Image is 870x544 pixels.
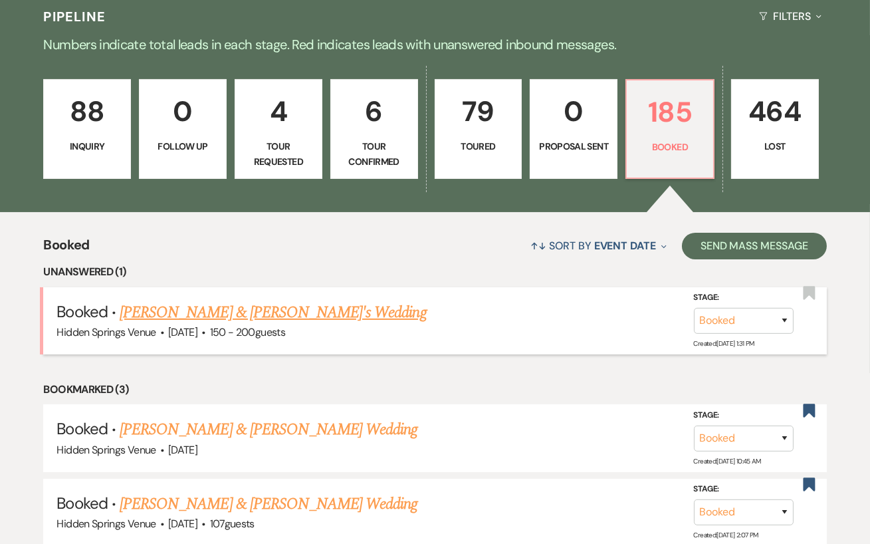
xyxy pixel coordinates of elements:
span: Hidden Springs Venue [56,325,156,339]
label: Stage: [694,291,794,305]
p: Tour Confirmed [339,139,409,169]
button: Sort By Event Date [526,228,672,263]
p: Proposal Sent [538,139,609,154]
a: [PERSON_NAME] & [PERSON_NAME]'s Wedding [120,301,427,325]
a: [PERSON_NAME] & [PERSON_NAME] Wedding [120,418,417,442]
button: Send Mass Message [682,233,827,259]
span: Booked [56,493,107,513]
li: Bookmarked (3) [43,381,826,398]
label: Stage: [694,482,794,497]
h3: Pipeline [43,7,106,26]
a: 0Follow Up [139,79,227,179]
span: Event Date [594,239,656,253]
p: 0 [148,89,218,134]
a: 464Lost [731,79,819,179]
p: Booked [635,140,705,154]
a: 79Toured [435,79,522,179]
span: Hidden Springs Venue [56,443,156,457]
a: [PERSON_NAME] & [PERSON_NAME] Wedding [120,492,417,516]
a: 0Proposal Sent [530,79,617,179]
label: Stage: [694,408,794,423]
span: Created: [DATE] 10:45 AM [694,456,761,465]
span: [DATE] [168,443,197,457]
span: Booked [56,301,107,322]
p: Follow Up [148,139,218,154]
span: [DATE] [168,325,197,339]
span: 150 - 200 guests [210,325,285,339]
p: 4 [243,89,314,134]
a: 4Tour Requested [235,79,322,179]
p: Inquiry [52,139,122,154]
span: Created: [DATE] 2:07 PM [694,531,758,539]
p: Toured [443,139,514,154]
span: Booked [56,418,107,439]
p: 185 [635,90,705,134]
p: Tour Requested [243,139,314,169]
span: 107 guests [210,517,255,531]
a: 88Inquiry [43,79,131,179]
span: ↑↓ [531,239,547,253]
p: Lost [740,139,810,154]
span: [DATE] [168,517,197,531]
span: Booked [43,235,89,263]
p: 6 [339,89,409,134]
p: 79 [443,89,514,134]
li: Unanswered (1) [43,263,826,281]
p: 88 [52,89,122,134]
a: 185Booked [625,79,714,179]
p: 0 [538,89,609,134]
span: Created: [DATE] 1:31 PM [694,339,754,348]
p: 464 [740,89,810,134]
span: Hidden Springs Venue [56,517,156,531]
a: 6Tour Confirmed [330,79,418,179]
